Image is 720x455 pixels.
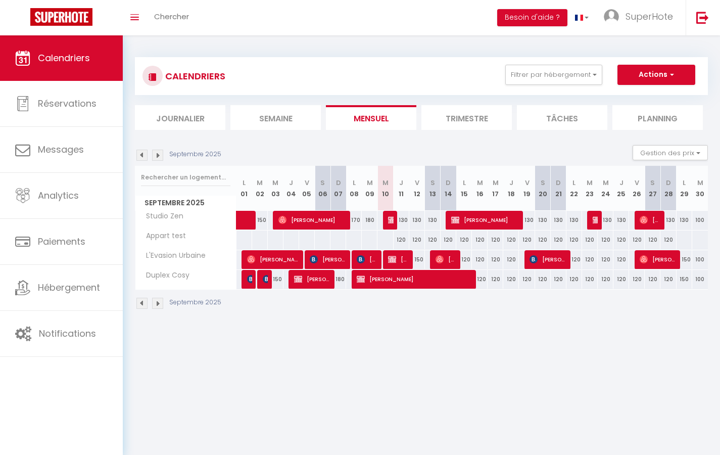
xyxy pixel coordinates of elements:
div: 120 [503,270,519,289]
li: Journalier [135,105,225,130]
abbr: M [493,178,499,188]
th: 29 [677,166,692,211]
span: [PERSON_NAME] [451,210,519,230]
abbr: S [650,178,655,188]
span: [PERSON_NAME] [357,250,377,269]
th: 01 [236,166,252,211]
abbr: S [541,178,545,188]
th: 14 [441,166,456,211]
span: [PERSON_NAME] [310,250,346,269]
button: Actions [617,65,695,85]
th: 09 [362,166,377,211]
div: 180 [330,270,346,289]
span: Duplex Cosy [137,270,192,281]
abbr: V [635,178,639,188]
img: logout [696,11,709,24]
div: 150 [677,270,692,289]
div: 120 [519,270,535,289]
p: Septembre 2025 [169,298,221,307]
img: Super Booking [30,8,92,26]
th: 07 [330,166,346,211]
div: 150 [409,250,425,269]
div: 120 [472,250,488,269]
div: 120 [613,231,629,249]
abbr: S [430,178,435,188]
p: Septembre 2025 [169,150,221,159]
abbr: L [572,178,575,188]
div: 130 [535,211,551,230]
button: Filtrer par hébergement [505,65,602,85]
div: 120 [629,231,645,249]
div: 130 [425,211,441,230]
span: Septembre 2025 [135,196,236,210]
div: 120 [488,250,503,269]
div: 120 [582,270,598,289]
span: Calendriers [38,52,90,64]
abbr: M [477,178,483,188]
div: 120 [582,250,598,269]
div: 120 [551,270,566,289]
div: 150 [677,250,692,269]
span: Appart test [137,231,188,242]
abbr: M [603,178,609,188]
abbr: M [697,178,703,188]
span: [PERSON_NAME] [278,210,346,230]
div: 120 [645,270,660,289]
div: 120 [598,250,613,269]
div: 120 [551,231,566,249]
div: 100 [692,250,708,269]
input: Rechercher un logement... [141,168,230,187]
span: Analytics [38,189,79,202]
div: 120 [425,231,441,249]
th: 24 [598,166,613,211]
img: ... [604,9,619,24]
div: 120 [519,231,535,249]
div: 120 [566,231,582,249]
div: 120 [582,231,598,249]
abbr: M [257,178,263,188]
th: 27 [645,166,660,211]
button: Besoin d'aide ? [497,9,567,26]
div: 120 [472,231,488,249]
th: 10 [377,166,393,211]
th: 06 [315,166,330,211]
abbr: L [243,178,246,188]
abbr: M [367,178,373,188]
abbr: D [336,178,341,188]
div: 120 [488,270,503,289]
abbr: D [556,178,561,188]
div: 120 [598,270,613,289]
abbr: V [525,178,530,188]
div: 130 [598,211,613,230]
th: 21 [551,166,566,211]
span: [PERSON_NAME] [640,250,676,269]
span: [PERSON_NAME] [388,210,393,230]
div: 130 [660,211,676,230]
div: 170 [346,211,362,230]
span: [PERSON_NAME] [640,210,660,230]
th: 08 [346,166,362,211]
th: 12 [409,166,425,211]
th: 30 [692,166,708,211]
span: [PERSON_NAME] [436,250,456,269]
div: 130 [566,211,582,230]
abbr: D [666,178,671,188]
div: 130 [394,211,409,230]
div: 120 [645,231,660,249]
th: 19 [519,166,535,211]
li: Tâches [517,105,607,130]
div: 100 [692,270,708,289]
span: [PERSON_NAME] [388,250,409,269]
span: SuperHote [626,10,673,23]
span: Studio Zen [137,211,186,222]
div: 120 [566,250,582,269]
abbr: S [320,178,325,188]
th: 04 [283,166,299,211]
div: 130 [677,211,692,230]
span: [PERSON_NAME] [PERSON_NAME] [593,210,598,230]
div: 120 [472,270,488,289]
div: 120 [613,270,629,289]
span: Messages [38,143,84,156]
th: 23 [582,166,598,211]
div: 120 [456,250,472,269]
